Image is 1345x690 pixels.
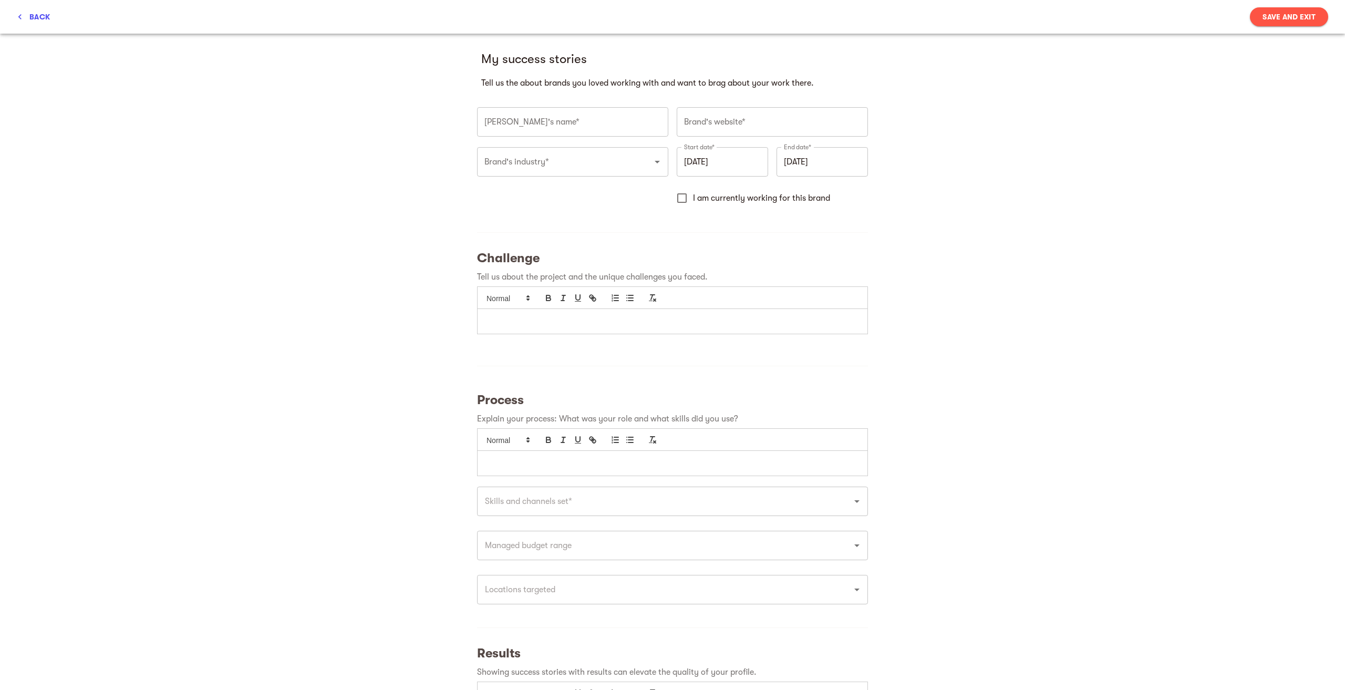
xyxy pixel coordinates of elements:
[482,152,634,172] input: Please select
[1263,11,1316,23] span: Save and Exit
[13,7,54,26] button: back
[482,491,834,511] input: Skills and channels set*
[477,107,668,137] input: Brand's name*
[477,271,868,283] p: Tell us about the project and the unique challenges you faced.
[477,250,868,266] h5: Challenge
[17,11,50,23] span: back
[481,76,864,90] h6: Tell us the about brands you loved working with and want to brag about your work there.
[850,538,864,553] button: Open
[482,580,834,600] input: Locations targeted
[850,582,864,597] button: Open
[481,50,864,67] h5: My success stories
[693,192,830,204] span: I am currently working for this brand
[1250,7,1328,26] button: Save and Exit
[650,155,665,169] button: Open
[477,413,868,425] p: Explain your process: What was your role and what skills did you use?
[477,392,868,408] h5: Process
[850,494,864,509] button: Open
[477,645,868,662] h5: Results
[477,666,868,678] p: Showing success stories with results can elevate the quality of your profile.
[482,535,834,555] input: Managed budget range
